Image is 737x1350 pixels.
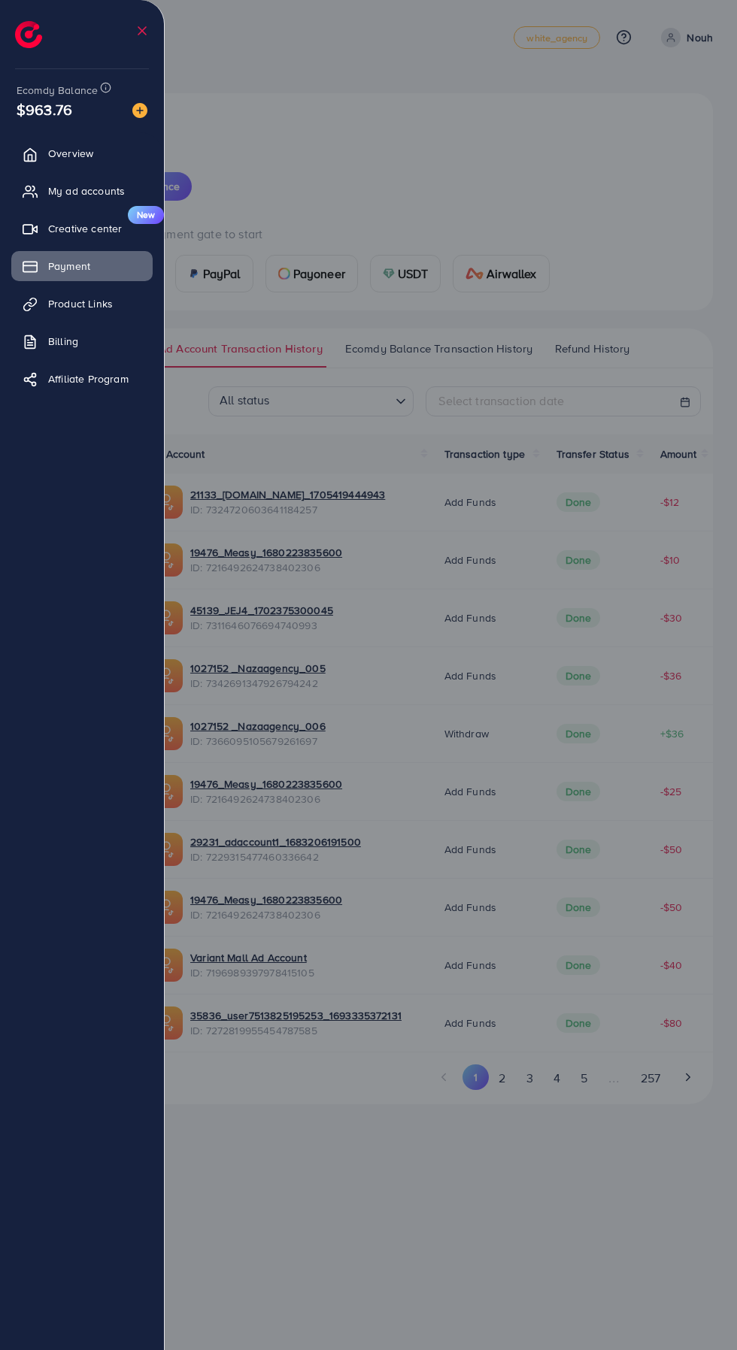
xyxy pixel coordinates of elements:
img: image [132,103,147,118]
span: New [128,206,164,224]
span: Overview [48,146,93,161]
span: Billing [48,334,78,349]
span: Product Links [48,296,113,311]
a: Payment [11,251,153,281]
iframe: Chat [673,1282,726,1339]
a: Affiliate Program [11,364,153,394]
a: Product Links [11,289,153,319]
span: Affiliate Program [48,371,129,386]
a: Overview [11,138,153,168]
span: $963.76 [17,98,72,120]
span: My ad accounts [48,183,125,198]
a: Billing [11,326,153,356]
span: Creative center [48,221,122,236]
a: My ad accounts [11,176,153,206]
a: Creative centerNew [11,213,153,244]
span: Ecomdy Balance [17,83,98,98]
img: logo [15,21,42,48]
span: Payment [48,259,90,274]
